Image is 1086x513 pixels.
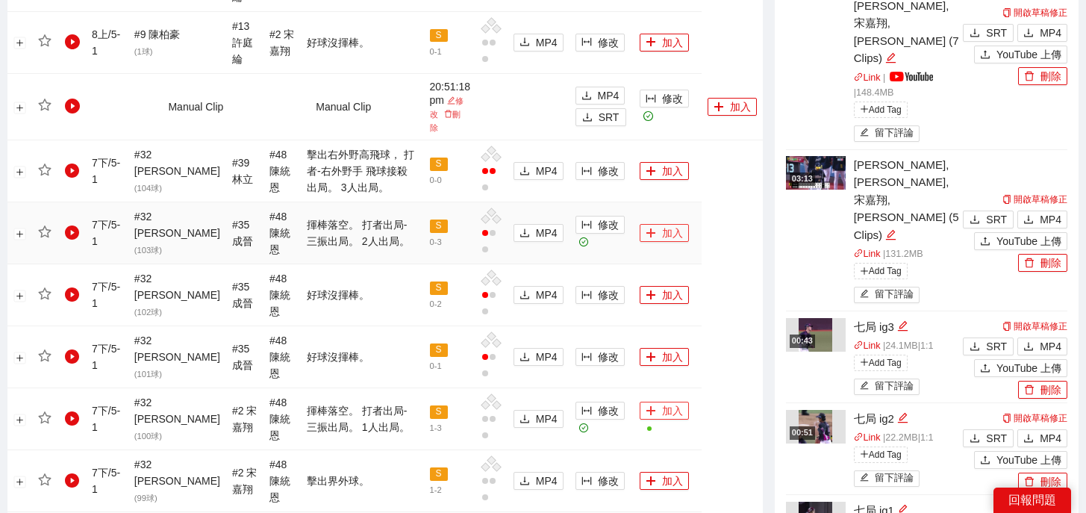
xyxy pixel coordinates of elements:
td: 揮棒落空。 打者出局-三振出局。 2人出局。 [301,202,424,264]
button: column-width修改 [640,90,689,108]
span: star [38,34,52,48]
span: # 35 成晉 [232,219,253,247]
span: # 35 成晉 [232,281,253,309]
span: edit [860,289,870,300]
span: plus [860,358,869,367]
span: S [430,343,448,357]
span: column-width [581,352,592,364]
span: edit [860,128,870,139]
span: edit [897,320,908,332]
div: 03:13 [790,172,815,185]
span: star [38,287,52,301]
button: plus加入 [640,224,689,242]
span: copy [1002,414,1011,423]
span: 0 - 1 [430,361,442,370]
span: play-circle [65,349,80,364]
span: plus [646,166,656,178]
a: 修改 [430,96,464,119]
span: ( 100 球) [134,432,162,441]
span: plus [646,352,656,364]
button: column-width修改 [575,472,625,490]
p: | 24.1 MB | 1:1 [854,339,959,354]
div: 00:43 [790,335,815,347]
span: 7 下 / 5 - 1 [92,405,120,433]
span: plus [860,450,869,458]
span: Add Tag [854,102,908,118]
span: column-width [646,93,656,105]
span: plus [860,105,869,114]
button: column-width修改 [575,402,625,420]
a: 開啟草稿修正 [1002,413,1067,423]
span: copy [1002,8,1011,17]
span: plus [714,102,724,114]
button: downloadSRT [575,108,626,126]
span: 1 - 2 [430,485,442,494]
button: edit留下評論 [854,470,920,487]
span: copy [1002,195,1011,204]
button: uploadYouTube 上傳 [974,359,1067,377]
p: | 22.2 MB | 1:1 [854,431,959,446]
a: 開啟草稿修正 [1002,7,1067,18]
span: delete [1024,476,1034,488]
span: edit [447,96,455,105]
button: 展開行 [14,352,26,364]
button: downloadMP4 [1017,211,1067,228]
button: downloadMP4 [514,162,564,180]
td: 好球沒揮棒。 [301,326,424,388]
span: 修改 [598,163,619,179]
span: 1 - 3 [430,423,442,432]
span: # 2 宋嘉翔 [232,467,257,495]
span: # 32 [PERSON_NAME] [134,458,220,503]
span: 0 - 2 [430,299,442,308]
span: download [519,414,530,426]
span: SRT [986,338,1007,355]
span: download [519,166,530,178]
p: | 131.2 MB [854,247,959,262]
span: delete [1024,385,1034,397]
button: 展開行 [14,414,26,426]
button: edit留下評論 [854,379,920,395]
span: ( 103 球) [134,246,162,255]
span: SRT [986,211,1007,228]
button: uploadYouTube 上傳 [974,451,1067,469]
span: upload [980,236,990,248]
button: downloadSRT [963,338,1014,355]
span: S [430,220,448,233]
div: 00:51 [790,426,815,439]
span: 修改 [598,473,619,489]
span: play-circle [65,226,80,240]
span: download [1023,433,1034,445]
span: # 32 [PERSON_NAME] [134,211,220,255]
span: download [519,476,530,488]
span: 修改 [598,217,619,233]
span: MP4 [1040,338,1061,355]
span: # 48 陳統恩 [269,335,290,379]
button: column-width修改 [575,162,625,180]
div: 編輯 [897,318,908,336]
span: YouTube 上傳 [996,452,1061,468]
span: # 32 [PERSON_NAME] [134,397,220,441]
button: delete刪除 [1018,473,1067,491]
span: YouTube 上傳 [996,360,1061,376]
img: 173088ea-58b0-4a96-b03d-8d5f1811fb47.jpg [786,156,846,190]
span: # 2 宋嘉翔 [269,28,294,57]
span: download [519,290,530,302]
span: # 35 成晉 [232,343,253,371]
span: 修改 [598,402,619,419]
span: # 48 陳統恩 [269,458,290,503]
span: download [581,90,592,102]
span: 修改 [598,349,619,365]
button: 展開行 [14,167,26,178]
span: MP4 [536,473,558,489]
span: 0 - 0 [430,175,442,184]
span: 修改 [598,34,619,51]
span: S [430,29,448,43]
span: download [582,112,593,124]
span: plus [646,290,656,302]
img: yt_logo_rgb_light.a676ea31.png [890,72,933,81]
span: ( 101 球) [134,370,162,379]
span: check-circle [643,111,653,121]
span: 7 下 / 5 - 1 [92,281,120,309]
button: downloadMP4 [1017,429,1067,447]
span: download [970,341,980,353]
